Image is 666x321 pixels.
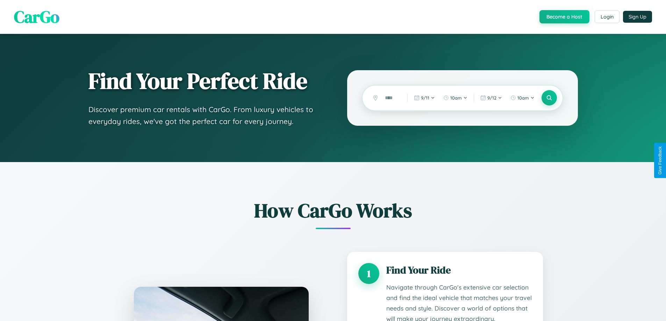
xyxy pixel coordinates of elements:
span: 9 / 12 [487,95,496,101]
button: Login [595,10,620,23]
span: 10am [517,95,529,101]
button: 10am [507,92,538,103]
h1: Find Your Perfect Ride [88,69,319,93]
button: Become a Host [539,10,589,23]
h3: Find Your Ride [386,263,532,277]
span: CarGo [14,5,59,28]
button: Sign Up [623,11,652,23]
p: Discover premium car rentals with CarGo. From luxury vehicles to everyday rides, we've got the pe... [88,104,319,127]
button: 9/12 [477,92,506,103]
button: 9/11 [410,92,438,103]
button: 10am [440,92,471,103]
h2: How CarGo Works [123,197,543,224]
span: 10am [450,95,462,101]
div: 1 [358,263,379,284]
span: 9 / 11 [421,95,429,101]
div: Give Feedback [658,146,663,175]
